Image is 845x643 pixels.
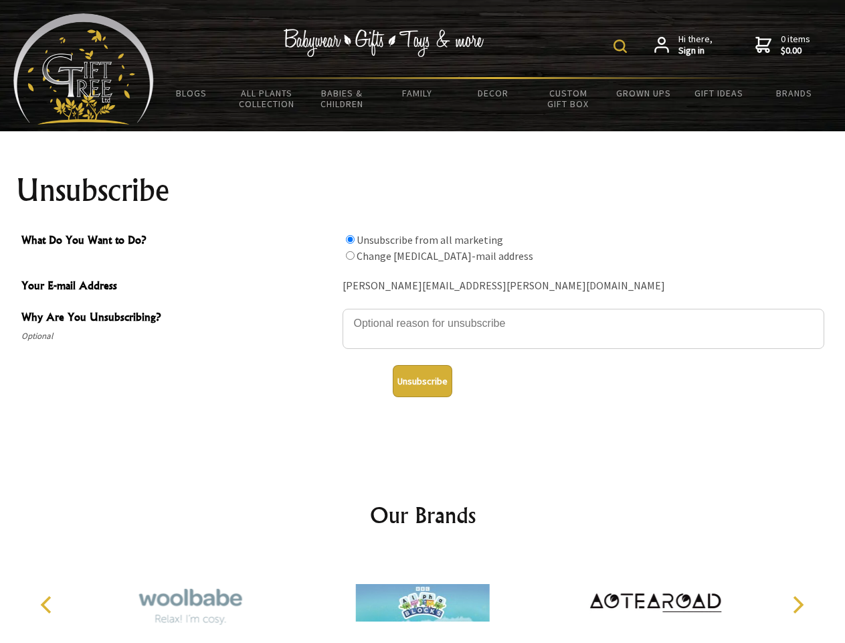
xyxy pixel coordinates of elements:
h2: Our Brands [27,499,819,531]
a: Hi there,Sign in [654,33,713,57]
strong: Sign in [678,45,713,57]
span: Optional [21,328,336,344]
a: BLOGS [154,79,229,107]
a: Grown Ups [605,79,681,107]
div: [PERSON_NAME][EMAIL_ADDRESS][PERSON_NAME][DOMAIN_NAME] [343,276,824,297]
h1: Unsubscribe [16,174,830,206]
a: Brands [757,79,832,107]
a: 0 items$0.00 [755,33,810,57]
button: Next [783,590,812,620]
img: Babywear - Gifts - Toys & more [284,29,484,57]
a: All Plants Collection [229,79,305,118]
a: Family [380,79,456,107]
label: Unsubscribe from all marketing [357,233,503,246]
a: Babies & Children [304,79,380,118]
img: Babyware - Gifts - Toys and more... [13,13,154,125]
input: What Do You Want to Do? [346,251,355,260]
strong: $0.00 [781,45,810,57]
span: Hi there, [678,33,713,57]
input: What Do You Want to Do? [346,235,355,244]
span: 0 items [781,33,810,57]
label: Change [MEDICAL_DATA]-mail address [357,249,533,263]
img: product search [614,40,627,53]
span: What Do You Want to Do? [21,232,336,251]
span: Why Are You Unsubscribing? [21,309,336,328]
textarea: Why Are You Unsubscribing? [343,309,824,349]
a: Decor [455,79,531,107]
button: Previous [33,590,63,620]
a: Custom Gift Box [531,79,606,118]
a: Gift Ideas [681,79,757,107]
span: Your E-mail Address [21,277,336,297]
button: Unsubscribe [393,365,452,397]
